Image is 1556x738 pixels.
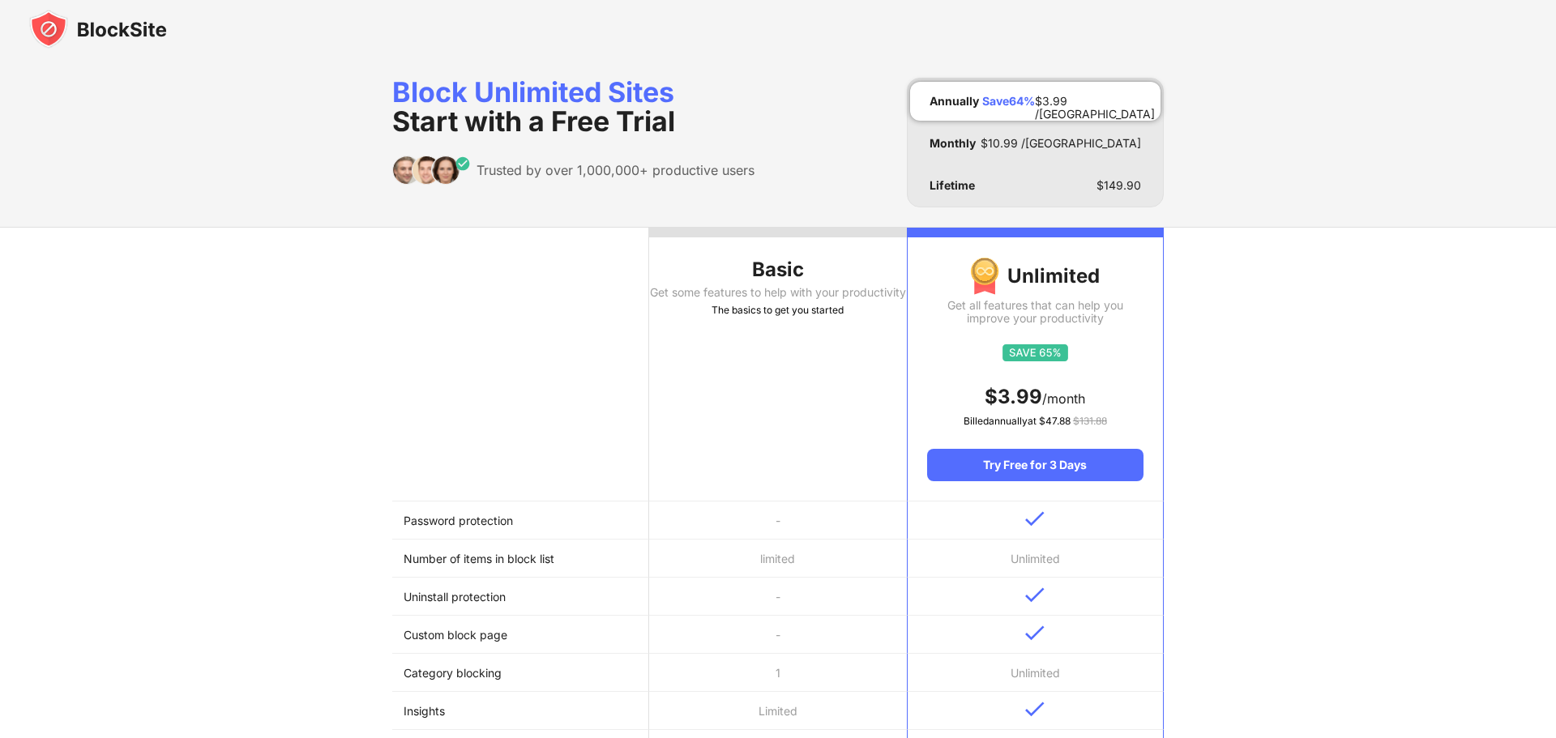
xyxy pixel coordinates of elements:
div: Try Free for 3 Days [927,449,1143,481]
img: save65.svg [1002,344,1068,361]
div: $ 3.99 /[GEOGRAPHIC_DATA] [1035,95,1155,108]
div: Monthly [930,137,976,150]
td: - [649,578,906,616]
img: img-premium-medal [970,257,999,296]
td: Unlimited [907,540,1164,578]
div: /month [927,384,1143,410]
img: blocksite-icon-black.svg [29,10,167,49]
div: $ 149.90 [1096,179,1141,192]
img: trusted-by.svg [392,156,471,185]
div: Block Unlimited Sites [392,78,754,136]
span: $ 3.99 [985,385,1042,408]
div: Annually [930,95,979,108]
td: 1 [649,654,906,692]
td: limited [649,540,906,578]
td: - [649,501,906,540]
span: Start with a Free Trial [392,105,675,138]
td: Insights [392,692,649,730]
img: v-blue.svg [1025,511,1045,527]
div: Unlimited [927,257,1143,296]
div: Get some features to help with your productivity [649,286,906,299]
td: Uninstall protection [392,578,649,616]
img: v-blue.svg [1025,625,1045,641]
div: Lifetime [930,179,975,192]
div: The basics to get you started [649,302,906,318]
div: $ 10.99 /[GEOGRAPHIC_DATA] [981,137,1141,150]
div: Get all features that can help you improve your productivity [927,299,1143,325]
span: $ 131.88 [1073,415,1107,427]
div: Save 64 % [982,95,1035,108]
td: Category blocking [392,654,649,692]
td: Number of items in block list [392,540,649,578]
img: v-blue.svg [1025,702,1045,717]
div: Trusted by over 1,000,000+ productive users [477,162,754,178]
td: Custom block page [392,616,649,654]
div: Basic [649,257,906,283]
td: Password protection [392,501,649,540]
td: - [649,616,906,654]
td: Unlimited [907,654,1164,692]
td: Limited [649,692,906,730]
img: v-blue.svg [1025,587,1045,603]
div: Billed annually at $ 47.88 [927,413,1143,429]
